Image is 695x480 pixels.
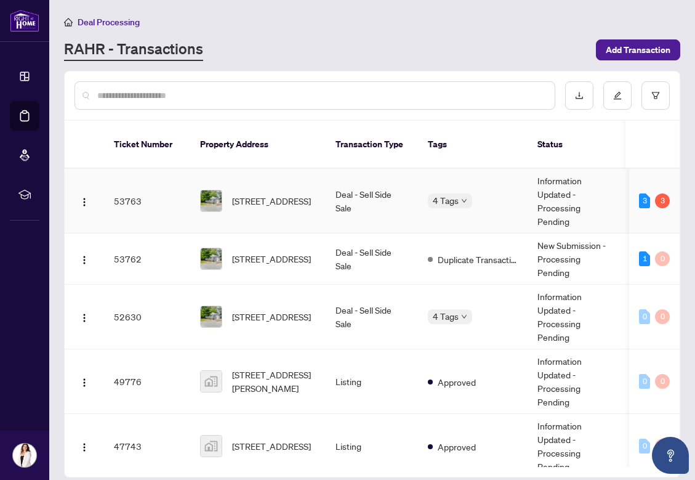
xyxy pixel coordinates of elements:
[433,309,459,323] span: 4 Tags
[652,437,689,474] button: Open asap
[528,349,620,414] td: Information Updated - Processing Pending
[603,81,632,110] button: edit
[232,310,311,323] span: [STREET_ADDRESS]
[639,193,650,208] div: 3
[620,285,694,349] td: -
[104,285,190,349] td: 52630
[528,285,620,349] td: Information Updated - Processing Pending
[79,378,89,388] img: Logo
[639,309,650,324] div: 0
[232,368,316,395] span: [STREET_ADDRESS][PERSON_NAME]
[418,121,528,169] th: Tags
[620,169,694,234] td: -
[79,255,89,265] img: Logo
[201,248,222,269] img: thumbnail-img
[74,436,94,456] button: Logo
[104,169,190,234] td: 53763
[461,314,467,320] span: down
[565,81,593,110] button: download
[596,39,680,60] button: Add Transaction
[528,234,620,285] td: New Submission - Processing Pending
[13,444,36,467] img: Profile Icon
[104,234,190,285] td: 53762
[232,252,311,266] span: [STREET_ADDRESS]
[641,81,670,110] button: filter
[232,439,311,453] span: [STREET_ADDRESS]
[620,234,694,285] td: -
[104,349,190,414] td: 49776
[326,349,418,414] td: Listing
[104,414,190,479] td: 47743
[79,313,89,323] img: Logo
[64,18,73,26] span: home
[79,197,89,207] img: Logo
[10,9,39,32] img: logo
[326,414,418,479] td: Listing
[326,234,418,285] td: Deal - Sell Side Sale
[74,307,94,327] button: Logo
[575,91,584,100] span: download
[201,306,222,327] img: thumbnail-img
[232,194,311,208] span: [STREET_ADDRESS]
[78,17,140,28] span: Deal Processing
[461,198,467,204] span: down
[606,40,670,60] span: Add Transaction
[74,249,94,269] button: Logo
[620,121,694,169] th: Project Name
[433,193,459,208] span: 4 Tags
[620,414,694,479] td: -
[655,374,670,389] div: 0
[74,191,94,211] button: Logo
[639,251,650,266] div: 1
[655,309,670,324] div: 0
[74,372,94,391] button: Logo
[201,436,222,457] img: thumbnail-img
[651,91,660,100] span: filter
[326,121,418,169] th: Transaction Type
[655,193,670,208] div: 3
[201,190,222,211] img: thumbnail-img
[438,253,518,266] span: Duplicate Transaction
[438,375,476,389] span: Approved
[613,91,622,100] span: edit
[79,442,89,452] img: Logo
[64,39,203,61] a: RAHR - Transactions
[438,440,476,454] span: Approved
[201,371,222,392] img: thumbnail-img
[528,169,620,234] td: Information Updated - Processing Pending
[190,121,326,169] th: Property Address
[639,374,650,389] div: 0
[104,121,190,169] th: Ticket Number
[326,285,418,349] td: Deal - Sell Side Sale
[528,414,620,479] td: Information Updated - Processing Pending
[528,121,620,169] th: Status
[620,349,694,414] td: -
[326,169,418,234] td: Deal - Sell Side Sale
[655,251,670,266] div: 0
[639,439,650,454] div: 0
